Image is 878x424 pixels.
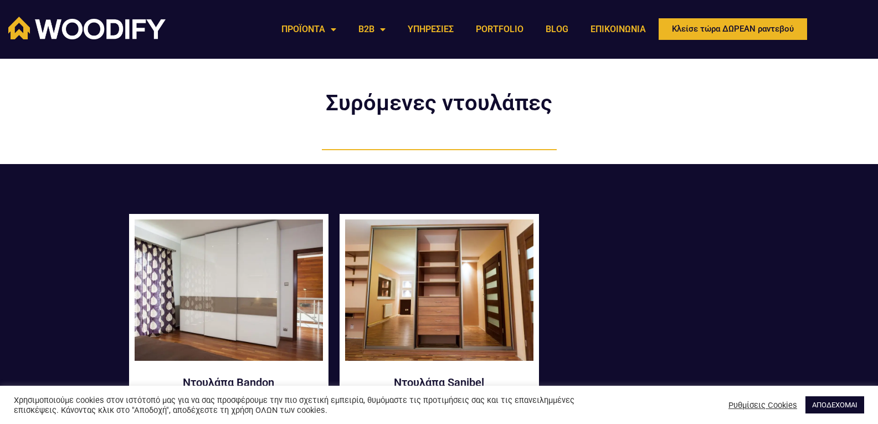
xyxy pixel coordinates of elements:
[135,219,323,368] a: Ντουλάπα Bandon
[579,17,657,42] a: ΕΠΙΚΟΙΝΩΝΙΑ
[306,92,572,114] h2: Συρόμενες ντουλάπες
[672,25,794,33] span: Κλείσε τώρα ΔΩΡΕΑΝ ραντεβού
[345,375,533,390] a: Ντουλάπα Sanibel
[347,17,397,42] a: B2B
[805,396,864,413] a: ΑΠΟΔΕΧΟΜΑΙ
[657,17,809,42] a: Κλείσε τώρα ΔΩΡΕΑΝ ραντεβού
[345,219,533,368] a: Ντουλάπα Sanibel
[728,400,797,410] a: Ρυθμίσεις Cookies
[135,375,323,390] a: Ντουλάπα Bandon
[8,17,166,39] img: Woodify
[270,17,657,42] nav: Menu
[465,17,535,42] a: PORTFOLIO
[397,17,465,42] a: ΥΠΗΡΕΣΙΕΣ
[535,17,579,42] a: BLOG
[270,17,347,42] a: ΠΡΟΪΟΝΤΑ
[14,395,609,415] div: Χρησιμοποιούμε cookies στον ιστότοπό μας για να σας προσφέρουμε την πιο σχετική εμπειρία, θυμόμασ...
